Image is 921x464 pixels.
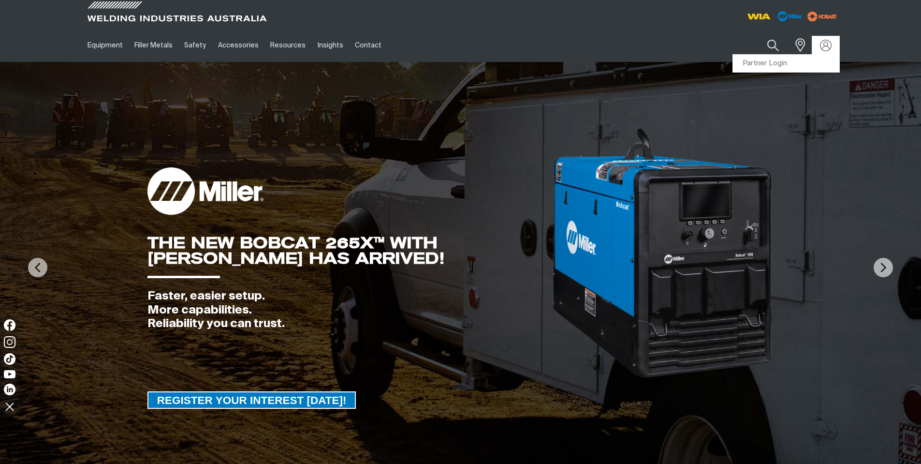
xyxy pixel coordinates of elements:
a: REGISTER YOUR INTEREST TODAY! [147,391,356,409]
img: PrevArrow [28,258,47,277]
a: Partner Login [733,55,839,73]
img: hide socials [1,398,18,415]
img: TikTok [4,353,15,365]
img: YouTube [4,370,15,378]
a: Safety [178,29,212,62]
a: Insights [311,29,349,62]
a: Filler Metals [129,29,178,62]
div: THE NEW BOBCAT 265X™ WITH [PERSON_NAME] HAS ARRIVED! [147,235,551,266]
a: Accessories [212,29,264,62]
a: Contact [349,29,387,62]
nav: Main [82,29,650,62]
img: miller [804,9,840,24]
a: Equipment [82,29,129,62]
input: Product name or item number... [744,34,789,57]
a: Resources [264,29,311,62]
button: Search products [757,34,789,57]
img: Instagram [4,336,15,348]
img: NextArrow [874,258,893,277]
span: REGISTER YOUR INTEREST [DATE]! [148,391,355,409]
img: LinkedIn [4,384,15,395]
img: Facebook [4,319,15,331]
div: Faster, easier setup. More capabilities. Reliability you can trust. [147,289,551,331]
